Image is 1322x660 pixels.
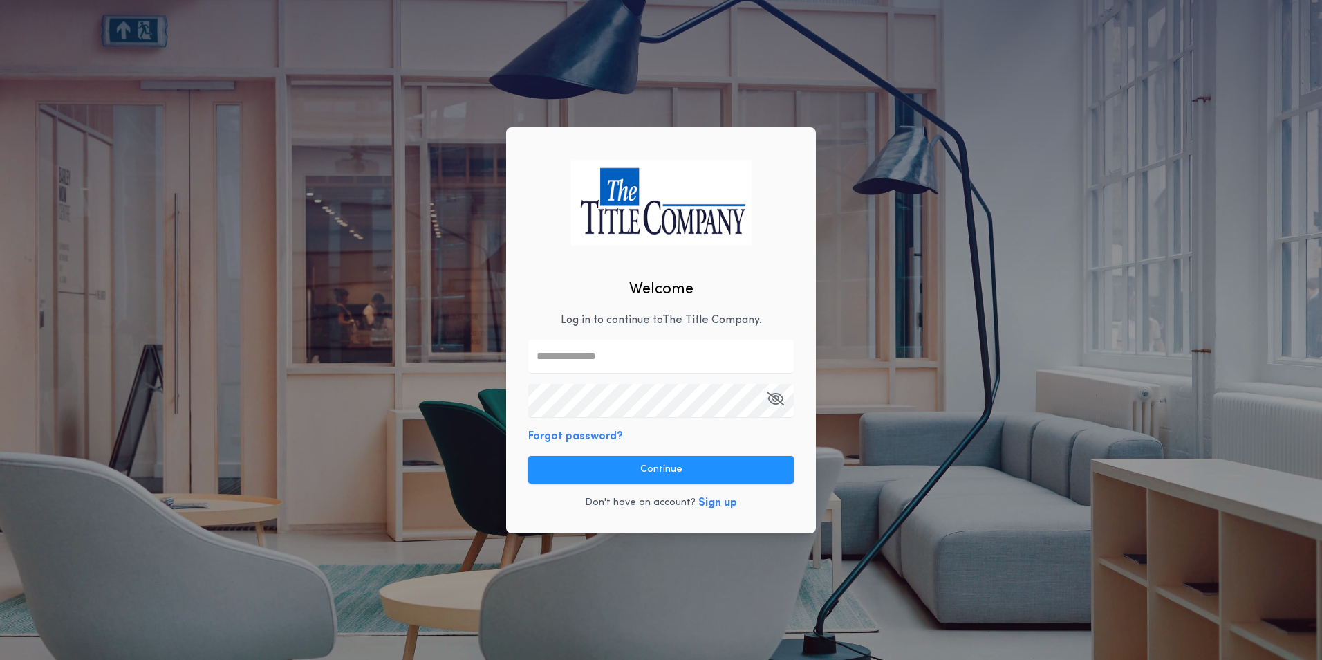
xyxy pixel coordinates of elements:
[528,456,794,484] button: Continue
[585,496,696,510] p: Don't have an account?
[528,428,623,445] button: Forgot password?
[698,495,737,511] button: Sign up
[629,278,693,301] h2: Welcome
[570,160,752,245] img: logo
[561,312,762,329] p: Log in to continue to The Title Company .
